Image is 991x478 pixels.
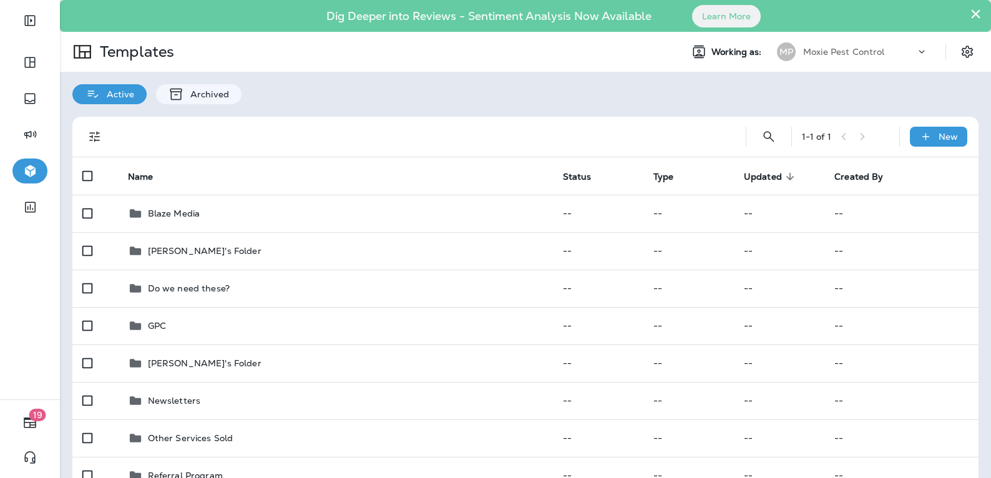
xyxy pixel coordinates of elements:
span: Status [563,172,592,182]
td: -- [824,270,979,307]
div: 1 - 1 of 1 [802,132,831,142]
td: -- [824,419,979,457]
td: -- [643,382,734,419]
td: -- [643,270,734,307]
td: -- [824,195,979,232]
td: -- [734,232,824,270]
p: Dig Deeper into Reviews - Sentiment Analysis Now Available [290,14,688,18]
button: Settings [956,41,979,63]
p: GPC [148,321,166,331]
td: -- [824,307,979,344]
div: MP [777,42,796,61]
span: Type [653,171,690,182]
span: Created By [834,171,899,182]
td: -- [643,307,734,344]
span: Working as: [711,47,764,57]
td: -- [824,382,979,419]
span: 19 [29,409,46,421]
td: -- [734,195,824,232]
td: -- [734,307,824,344]
td: -- [553,195,643,232]
td: -- [643,419,734,457]
p: Other Services Sold [148,433,233,443]
span: Type [653,172,674,182]
p: Newsletters [148,396,201,406]
button: Expand Sidebar [12,8,47,33]
button: Filters [82,124,107,149]
span: Created By [834,172,883,182]
td: -- [553,344,643,382]
td: -- [643,344,734,382]
td: -- [824,344,979,382]
button: 19 [12,410,47,435]
td: -- [734,344,824,382]
p: Moxie Pest Control [803,47,885,57]
td: -- [824,232,979,270]
td: -- [643,195,734,232]
td: -- [734,419,824,457]
td: -- [553,270,643,307]
button: Learn More [692,5,761,27]
p: Active [100,89,134,99]
button: Close [970,4,982,24]
td: -- [734,382,824,419]
td: -- [734,270,824,307]
p: Templates [95,42,174,61]
span: Updated [744,172,782,182]
p: New [939,132,958,142]
span: Name [128,171,170,182]
p: [PERSON_NAME]'s Folder [148,246,261,256]
td: -- [553,419,643,457]
td: -- [553,232,643,270]
td: -- [553,307,643,344]
span: Status [563,171,608,182]
p: Do we need these? [148,283,230,293]
td: -- [553,382,643,419]
p: Blaze Media [148,208,200,218]
span: Name [128,172,154,182]
p: [PERSON_NAME]'s Folder [148,358,261,368]
p: Archived [184,89,229,99]
td: -- [643,232,734,270]
span: Updated [744,171,798,182]
button: Search Templates [756,124,781,149]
